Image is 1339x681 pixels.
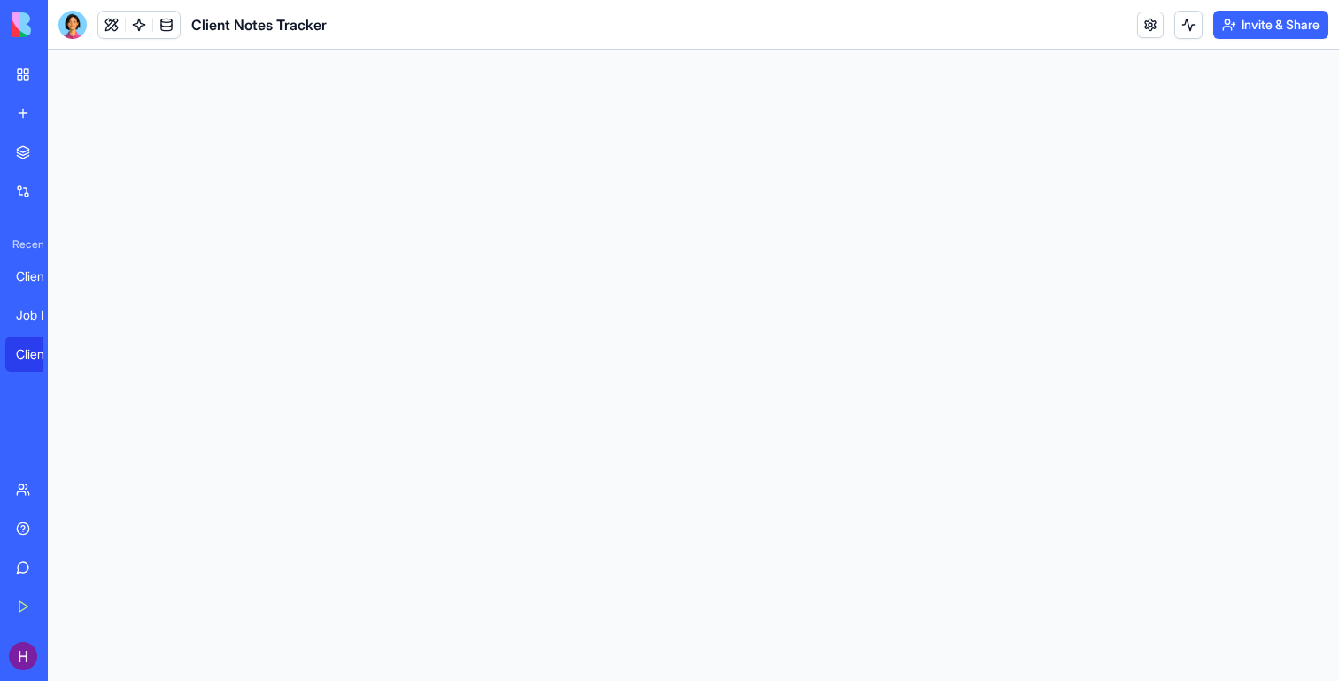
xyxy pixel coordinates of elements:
[5,337,76,372] a: Client Notes Tracker
[191,14,327,35] span: Client Notes Tracker
[16,306,66,324] div: Job Description Generator
[16,267,66,285] div: Client Onboarding Form
[5,259,76,294] a: Client Onboarding Form
[12,12,122,37] img: logo
[5,237,43,252] span: Recent
[5,298,76,333] a: Job Description Generator
[9,642,37,670] img: ACg8ocKzPzImrkkWXBHegFj_Rtd7m3m5YLeGrrhjpOwjCwREYEHS-w=s96-c
[1213,11,1328,39] button: Invite & Share
[16,345,66,363] div: Client Notes Tracker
